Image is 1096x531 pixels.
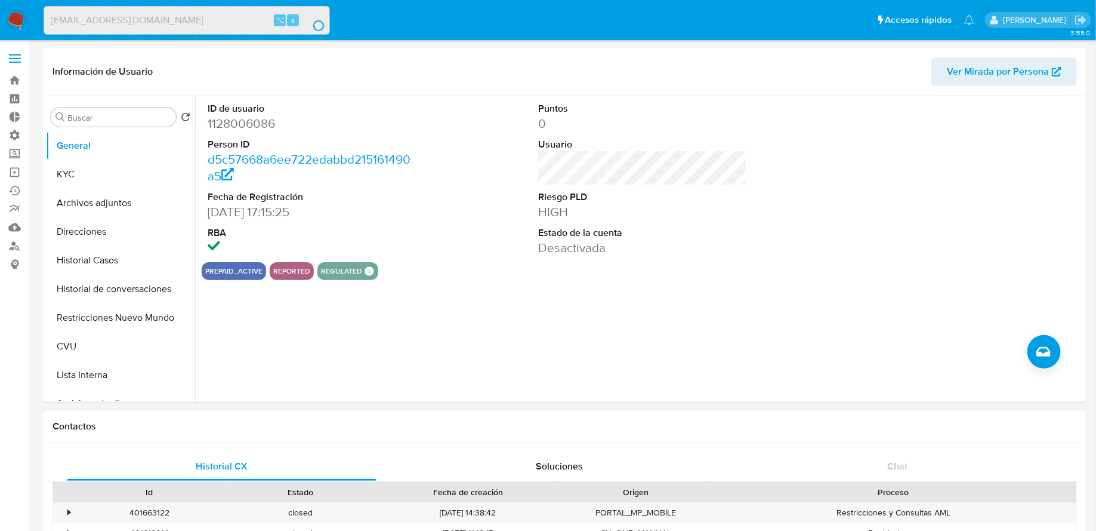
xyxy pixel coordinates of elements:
button: General [46,131,195,160]
dd: Desactivada [538,240,747,256]
div: Proceso [720,486,1068,498]
button: Archivos adjuntos [46,189,195,217]
span: Chat [888,459,908,473]
input: Buscar usuario o caso... [44,13,329,28]
dd: 0 [538,115,747,132]
div: Origen [569,486,703,498]
button: Ver Mirada por Persona [931,57,1077,86]
h1: Información de Usuario [53,66,153,78]
dd: 1128006086 [208,115,416,132]
button: Historial de conversaciones [46,275,195,303]
div: closed [225,503,376,523]
button: CVU [46,332,195,361]
dt: Person ID [208,138,416,151]
span: ⌥ [276,14,285,26]
div: PORTAL_MP_MOBILE [560,503,711,523]
button: Anticipos de dinero [46,389,195,418]
button: Buscar [55,112,65,122]
button: Volver al orden por defecto [181,112,190,125]
a: d5c57668a6ee722edabbd215161490a5 [208,151,410,185]
dt: ID de usuario [208,102,416,115]
button: Lista Interna [46,361,195,389]
h1: Contactos [53,420,1077,432]
a: Notificaciones [964,15,974,25]
div: • [67,507,70,518]
span: Soluciones [536,459,583,473]
dd: HIGH [538,204,747,220]
div: 401663122 [74,503,225,523]
span: Ver Mirada por Persona [947,57,1049,86]
div: Restricciones y Consultas AML [711,503,1076,523]
button: Restricciones Nuevo Mundo [46,303,195,332]
span: Historial CX [196,459,248,473]
dt: Puntos [538,102,747,115]
input: Buscar [67,112,171,123]
dt: RBA [208,226,416,240]
dt: Estado de la cuenta [538,226,747,240]
div: Fecha de creación [384,486,552,498]
button: KYC [46,160,195,189]
button: regulated [321,269,362,274]
button: Direcciones [46,217,195,246]
a: Salir [1075,14,1087,26]
button: Historial Casos [46,246,195,275]
p: fabricio.bottalo@mercadolibre.com [1003,14,1070,26]
dt: Usuario [538,138,747,151]
dd: [DATE] 17:15:25 [208,204,416,220]
div: Id [82,486,217,498]
div: Estado [233,486,368,498]
button: reported [273,269,310,274]
span: s [291,14,295,26]
button: search-icon [301,12,325,29]
span: Accesos rápidos [885,14,952,26]
dt: Riesgo PLD [538,191,747,204]
div: [DATE] 14:38:42 [376,503,560,523]
button: prepaid_active [205,269,263,274]
dt: Fecha de Registración [208,191,416,204]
